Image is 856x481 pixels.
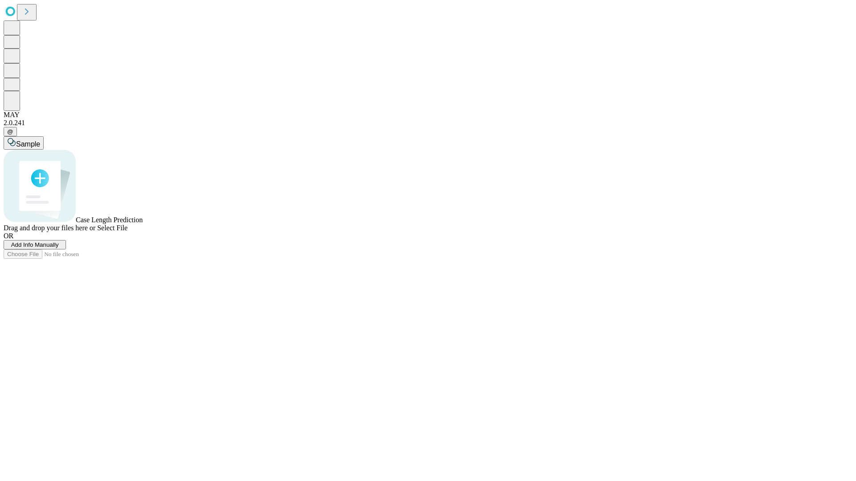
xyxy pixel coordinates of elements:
button: Add Info Manually [4,240,66,249]
span: OR [4,232,13,240]
div: MAY [4,111,852,119]
span: Add Info Manually [11,241,59,248]
button: Sample [4,136,44,150]
button: @ [4,127,17,136]
span: Select File [97,224,128,232]
span: @ [7,128,13,135]
div: 2.0.241 [4,119,852,127]
span: Drag and drop your files here or [4,224,95,232]
span: Sample [16,140,40,148]
span: Case Length Prediction [76,216,143,224]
